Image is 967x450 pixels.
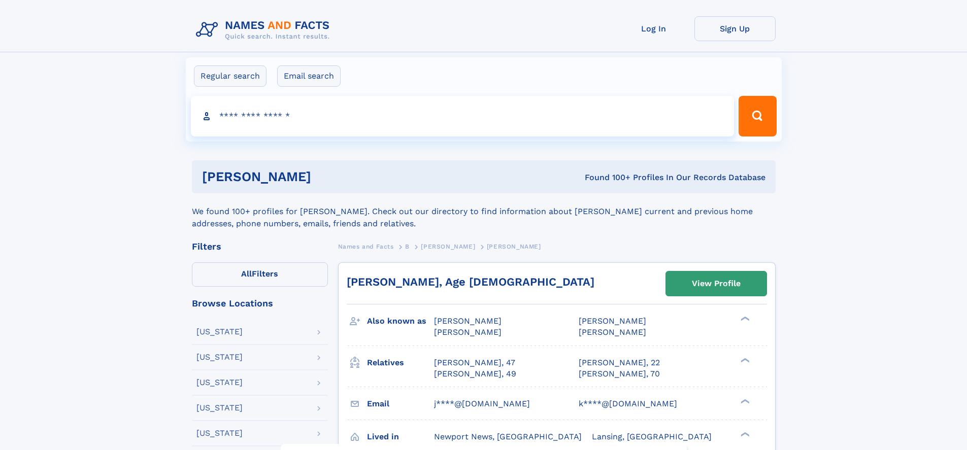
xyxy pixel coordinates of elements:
div: [US_STATE] [196,353,243,361]
h3: Lived in [367,428,434,445]
div: Filters [192,242,328,251]
a: [PERSON_NAME], 70 [579,368,660,379]
input: search input [191,96,735,136]
div: ❯ [738,316,750,322]
span: B [405,243,410,250]
div: View Profile [692,272,741,295]
span: [PERSON_NAME] [421,243,475,250]
span: [PERSON_NAME] [487,243,541,250]
span: All [241,269,252,279]
a: [PERSON_NAME], 47 [434,357,515,368]
div: Browse Locations [192,299,328,308]
a: View Profile [666,271,766,296]
div: [US_STATE] [196,404,243,412]
a: [PERSON_NAME], Age [DEMOGRAPHIC_DATA] [347,275,594,288]
h3: Email [367,395,434,412]
a: [PERSON_NAME], 49 [434,368,516,379]
a: [PERSON_NAME], 22 [579,357,660,368]
div: [US_STATE] [196,378,243,387]
a: Sign Up [694,16,776,41]
h1: [PERSON_NAME] [202,170,448,183]
label: Filters [192,262,328,287]
div: We found 100+ profiles for [PERSON_NAME]. Check out our directory to find information about [PERS... [192,193,776,230]
button: Search Button [739,96,776,136]
span: Newport News, [GEOGRAPHIC_DATA] [434,432,582,441]
span: [PERSON_NAME] [579,316,646,326]
a: B [405,240,410,253]
a: Names and Facts [338,240,394,253]
span: [PERSON_NAME] [434,316,502,326]
label: Email search [277,65,341,87]
img: Logo Names and Facts [192,16,338,44]
div: ❯ [738,357,750,363]
span: Lansing, [GEOGRAPHIC_DATA] [592,432,712,441]
div: Found 100+ Profiles In Our Records Database [448,172,765,183]
div: [US_STATE] [196,429,243,437]
a: Log In [613,16,694,41]
label: Regular search [194,65,266,87]
div: ❯ [738,431,750,437]
span: [PERSON_NAME] [579,327,646,337]
div: ❯ [738,398,750,404]
span: [PERSON_NAME] [434,327,502,337]
h3: Also known as [367,313,434,330]
h3: Relatives [367,354,434,371]
div: [US_STATE] [196,328,243,336]
a: [PERSON_NAME] [421,240,475,253]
